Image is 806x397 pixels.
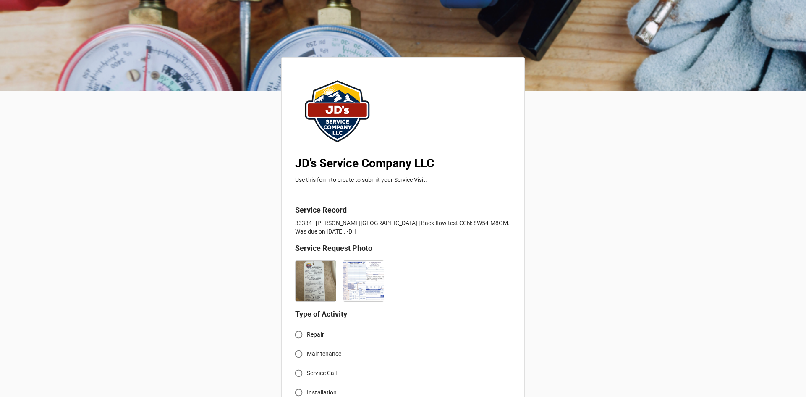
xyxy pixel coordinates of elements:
[295,71,379,151] img: user-attachments%2Flegacy%2Fextension-attachments%2FePqffAuANl%2FJDServiceCoLogo_website.png
[343,261,384,301] img: ThNe2sgsy6JfD093ixsHXdvlB7H7CM5Wabjt62GW_As
[307,330,324,339] span: Repair
[295,156,434,170] b: JD’s Service Company LLC
[295,176,511,184] p: Use this form to create to submit your Service Visit.
[307,388,337,397] span: Installation
[295,205,347,214] b: Service Record
[343,257,391,302] div: Document_20251006_0001.pdf
[295,308,347,320] label: Type of Activity
[296,261,336,301] img: LpflADXRakNO-A7m8hgGAl1cVczbcMdSBFYIWGFbYSI
[295,244,372,252] b: Service Request Photo
[295,219,511,236] p: 33334 | [PERSON_NAME][GEOGRAPHIC_DATA] | Back flow test CCN: 8W54-M8GM. Was due on [DATE]. -DH
[307,350,341,358] span: Maintenance
[295,257,343,302] div: IMG_9388.jpg
[307,369,337,378] span: Service Call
